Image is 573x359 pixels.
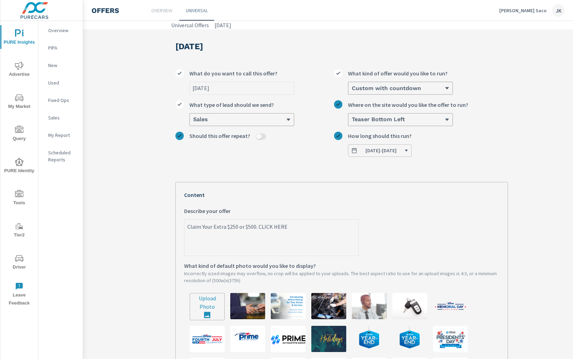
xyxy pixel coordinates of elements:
h6: Custom with countdown [352,85,421,92]
p: Scheduled Reports [48,149,77,163]
a: Universal Offers [171,21,209,29]
span: Leave Feedback [2,282,36,307]
span: Advertise [2,61,36,79]
span: How long should this run? [348,132,412,140]
p: [PERSON_NAME] Saco [499,7,546,14]
h3: [DATE] [175,41,203,52]
img: description [433,293,468,319]
div: My Report [38,130,83,140]
img: description [352,326,387,352]
h4: Offers [92,6,119,15]
img: description [271,326,306,352]
p: New [48,62,77,69]
p: Content [184,191,499,199]
span: PURE Insights [2,29,36,46]
div: nav menu [0,21,38,310]
button: How long should this run? [348,144,412,157]
img: description [230,293,265,319]
img: description [433,326,468,352]
div: Fixed Ops [38,95,83,105]
a: [DATE] [215,21,231,29]
span: Query [2,126,36,143]
span: What do you want to call this offer? [189,69,277,78]
h6: Teaser Bottom Left [352,116,405,123]
img: description [352,293,387,319]
p: Incorrectly sized images may overflow, no crop will be applied to your uploads. The best aspect r... [184,270,499,284]
div: New [38,60,83,71]
span: [DATE] - [DATE] [365,147,397,154]
p: Universal [186,7,208,14]
button: Should this offer repeat? [256,133,262,140]
span: Should this offer repeat? [189,132,250,140]
div: Scheduled Reports [38,147,83,165]
p: Used [48,79,77,86]
span: What kind of offer would you like to run? [348,69,448,78]
input: What do you want to call this offer? [190,82,294,94]
span: PURE Identity [2,158,36,175]
span: Where on the site would you like the offer to run? [348,101,468,109]
span: Describe your offer [184,207,231,215]
p: Overview [48,27,77,34]
p: PIPA [48,44,77,51]
div: PIPA [38,43,83,53]
span: What kind of default photo would you like to display? [184,262,316,270]
img: description [311,293,346,319]
img: description [392,293,427,319]
img: description [190,326,225,352]
img: description [311,326,346,352]
p: Sales [48,114,77,121]
img: description [271,293,306,319]
div: JK [552,4,565,17]
span: What type of lead should we send? [189,101,274,109]
p: Overview [151,7,172,14]
span: Tools [2,190,36,207]
div: Used [38,78,83,88]
input: What kind of offer would you like to run? [351,85,352,91]
span: Tier2 [2,222,36,239]
input: Where on the site would you like the offer to run? [351,117,352,123]
img: description [392,326,427,352]
h6: Sales [193,116,208,123]
span: My Market [2,94,36,111]
img: description [230,326,265,352]
div: Overview [38,25,83,36]
p: Fixed Ops [48,97,77,104]
p: My Report [48,132,77,139]
textarea: Describe your offer [184,221,358,256]
span: Driver [2,254,36,271]
div: Sales [38,112,83,123]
